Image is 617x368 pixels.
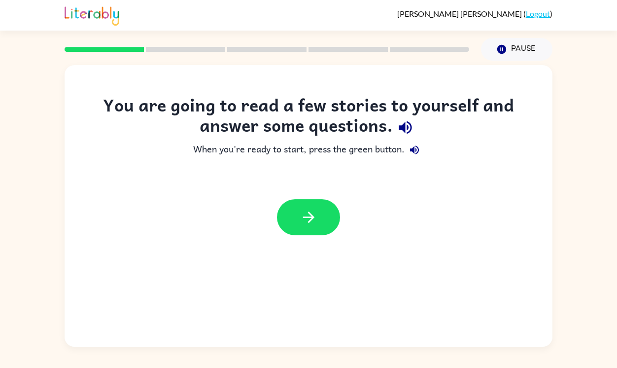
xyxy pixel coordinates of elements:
[84,95,533,140] div: You are going to read a few stories to yourself and answer some questions.
[526,9,550,18] a: Logout
[397,9,552,18] div: ( )
[481,38,552,61] button: Pause
[65,4,119,26] img: Literably
[84,140,533,160] div: When you're ready to start, press the green button.
[397,9,523,18] span: [PERSON_NAME] [PERSON_NAME]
